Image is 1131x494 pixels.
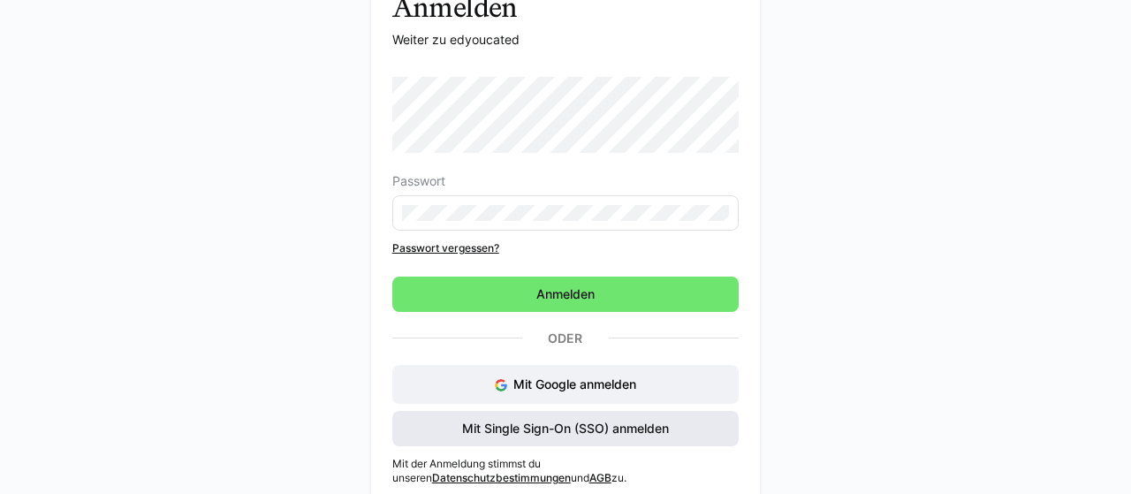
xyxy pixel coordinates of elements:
[392,365,740,404] button: Mit Google anmelden
[392,457,740,485] p: Mit der Anmeldung stimmst du unseren und zu.
[432,471,571,484] a: Datenschutzbestimmungen
[392,174,445,188] span: Passwort
[513,376,636,391] span: Mit Google anmelden
[522,326,609,351] p: Oder
[392,31,740,49] p: Weiter zu edyoucated
[534,285,597,303] span: Anmelden
[459,420,672,437] span: Mit Single Sign-On (SSO) anmelden
[392,241,740,255] a: Passwort vergessen?
[392,411,740,446] button: Mit Single Sign-On (SSO) anmelden
[392,277,740,312] button: Anmelden
[589,471,611,484] a: AGB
